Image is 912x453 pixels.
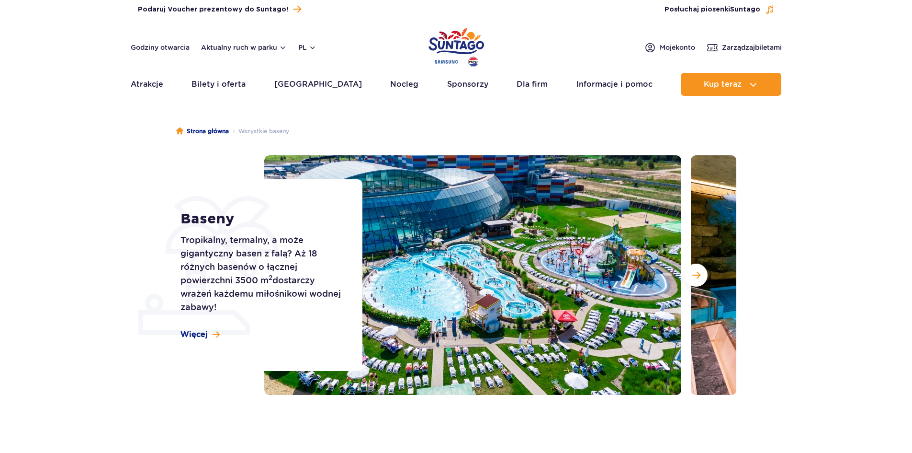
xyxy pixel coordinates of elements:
button: Kup teraz [681,73,781,96]
a: Zarządzajbiletami [707,42,782,53]
a: Bilety i oferta [191,73,246,96]
p: Tropikalny, termalny, a może gigantyczny basen z falą? Aż 18 różnych basenów o łącznej powierzchn... [180,233,341,314]
span: Podaruj Voucher prezentowy do Suntago! [138,5,288,14]
a: Więcej [180,329,220,340]
li: Wszystkie baseny [229,127,289,136]
sup: 2 [269,274,272,281]
span: Posłuchaj piosenki [664,5,760,14]
a: Mojekonto [644,42,695,53]
a: Atrakcje [131,73,163,96]
a: Informacje i pomoc [576,73,653,96]
button: pl [298,43,316,52]
img: Zewnętrzna część Suntago z basenami i zjeżdżalniami, otoczona leżakami i zielenią [264,155,681,395]
span: Suntago [730,6,760,13]
a: [GEOGRAPHIC_DATA] [274,73,362,96]
a: Podaruj Voucher prezentowy do Suntago! [138,3,301,16]
span: Kup teraz [704,80,742,89]
a: Sponsorzy [447,73,488,96]
a: Park of Poland [428,24,484,68]
button: Aktualny ruch w parku [201,44,287,51]
button: Następny slajd [685,264,708,287]
a: Dla firm [517,73,548,96]
a: Nocleg [390,73,418,96]
span: Zarządzaj biletami [722,43,782,52]
span: Moje konto [660,43,695,52]
h1: Baseny [180,210,341,228]
a: Godziny otwarcia [131,43,190,52]
button: Posłuchaj piosenkiSuntago [664,5,775,14]
span: Więcej [180,329,208,340]
a: Strona główna [176,127,229,136]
